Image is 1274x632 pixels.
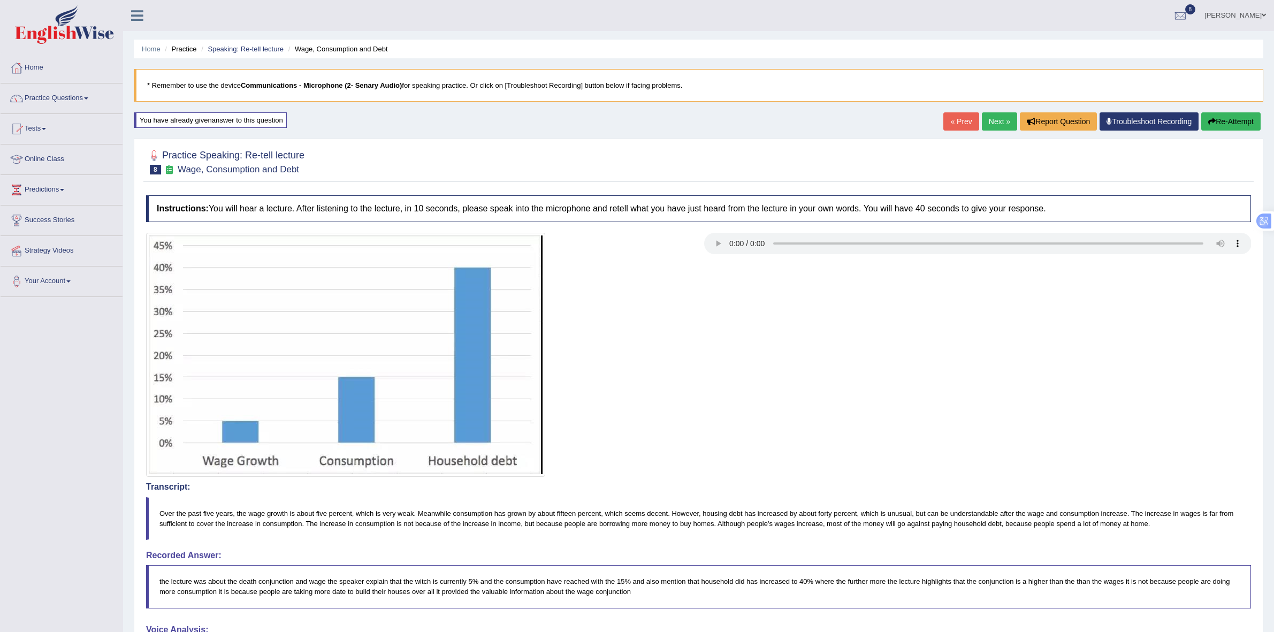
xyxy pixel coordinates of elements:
a: Predictions [1,175,123,202]
small: Exam occurring question [164,165,175,175]
a: Practice Questions [1,83,123,110]
blockquote: the lecture was about the death conjunction and wage the speaker explain that the witch is curren... [146,565,1251,608]
span: 8 [150,165,161,174]
button: Re-Attempt [1201,112,1261,131]
span: 8 [1185,4,1196,14]
h4: Transcript: [146,482,1251,492]
li: Wage, Consumption and Debt [286,44,388,54]
a: Speaking: Re-tell lecture [208,45,284,53]
a: Troubleshoot Recording [1100,112,1199,131]
a: Online Class [1,144,123,171]
a: Your Account [1,266,123,293]
h2: Practice Speaking: Re-tell lecture [146,148,304,174]
a: Next » [982,112,1017,131]
button: Report Question [1020,112,1097,131]
b: Communications - Microphone (2- Senary Audio) [241,81,402,89]
blockquote: Over the past five years, the wage growth is about five percent, which is very weak. Meanwhile co... [146,497,1251,540]
small: Wage, Consumption and Debt [178,164,299,174]
a: Tests [1,114,123,141]
h4: You will hear a lecture. After listening to the lecture, in 10 seconds, please speak into the mic... [146,195,1251,222]
a: Strategy Videos [1,236,123,263]
li: Practice [162,44,196,54]
h4: Recorded Answer: [146,551,1251,560]
a: Success Stories [1,205,123,232]
a: Home [1,53,123,80]
a: « Prev [943,112,979,131]
div: You have already given answer to this question [134,112,287,128]
b: Instructions: [157,204,209,213]
a: Home [142,45,161,53]
blockquote: * Remember to use the device for speaking practice. Or click on [Troubleshoot Recording] button b... [134,69,1263,102]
